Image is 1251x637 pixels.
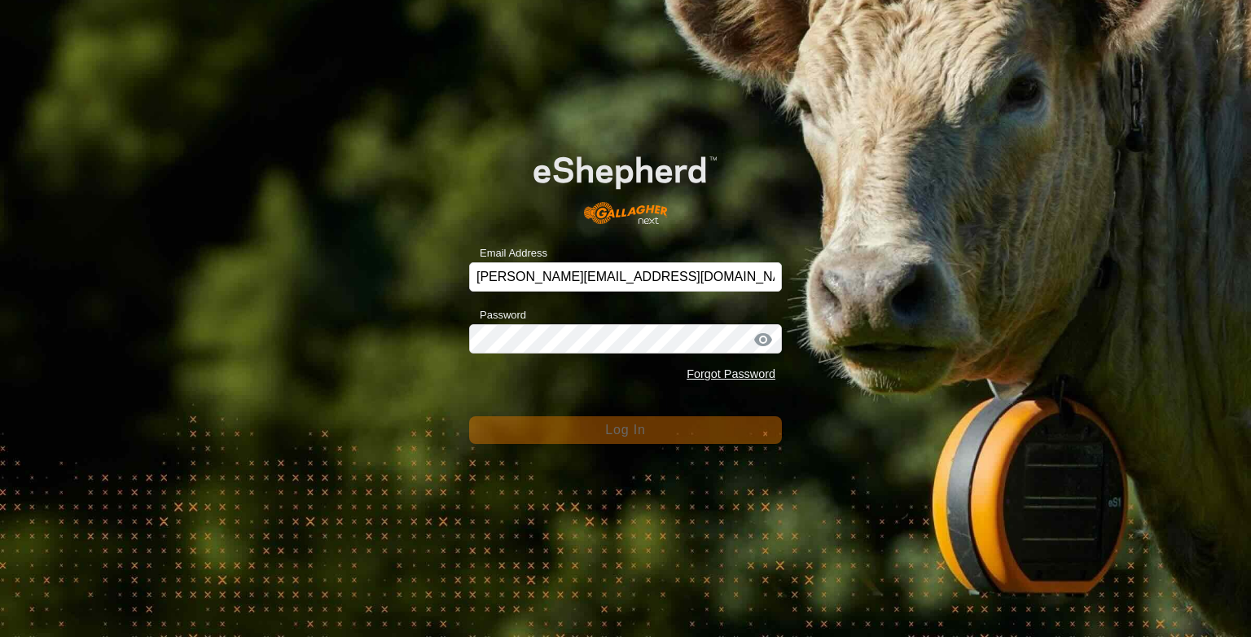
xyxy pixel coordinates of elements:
button: Log In [469,416,782,444]
span: Log In [605,423,645,437]
label: Email Address [469,245,547,261]
a: Forgot Password [687,367,775,380]
label: Password [469,307,526,323]
img: E-shepherd Logo [500,130,750,237]
input: Email Address [469,262,782,292]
